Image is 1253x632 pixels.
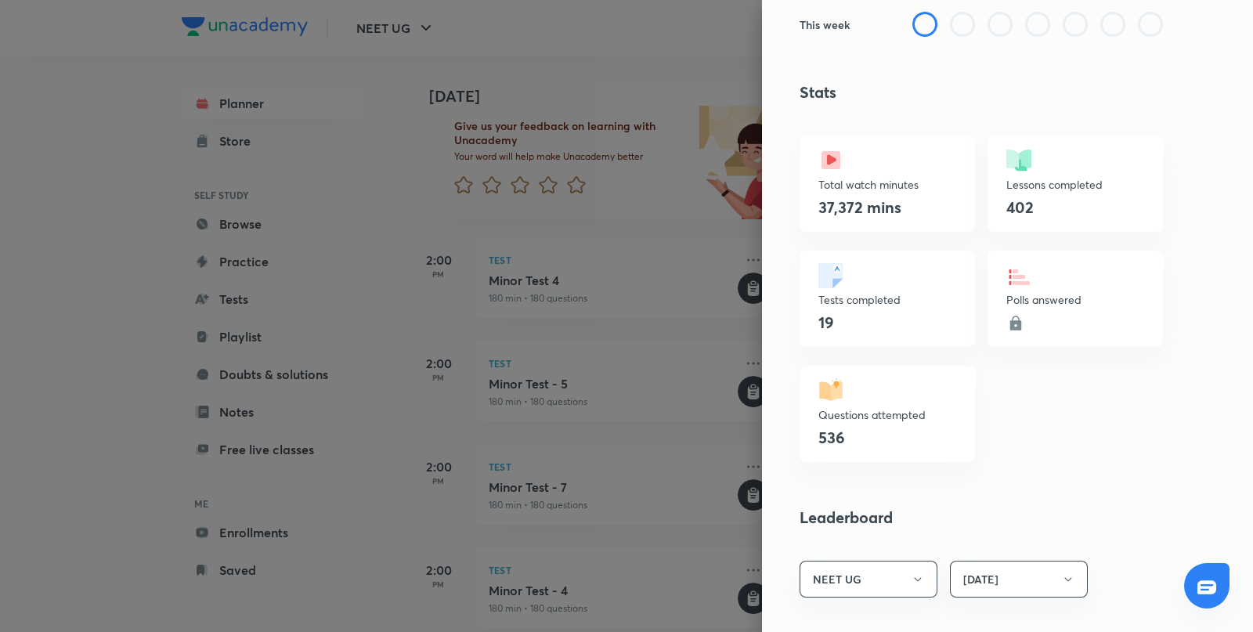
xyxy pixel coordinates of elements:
[818,197,901,218] h4: 37,372 mins
[818,291,956,308] p: Tests completed
[818,176,956,193] p: Total watch minutes
[1006,176,1144,193] p: Lessons completed
[950,561,1088,598] button: [DATE]
[800,506,1163,529] h4: Leaderboard
[818,406,956,423] p: Questions attempted
[800,16,850,33] h6: This week
[818,312,834,333] h4: 19
[800,81,1163,104] h4: Stats
[1006,197,1034,218] h4: 402
[818,427,845,448] h4: 536
[1006,291,1144,308] p: Polls answered
[800,561,937,598] button: NEET UG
